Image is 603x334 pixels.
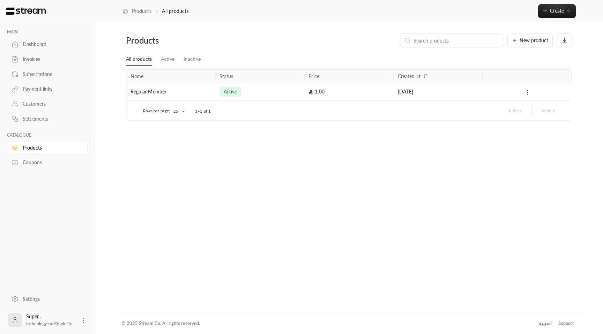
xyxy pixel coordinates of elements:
[23,296,79,303] div: Settings
[421,72,430,80] button: Sort
[7,141,88,154] a: Products
[131,83,211,100] div: Regular Member
[126,53,152,66] a: All products
[161,53,174,65] a: Active
[195,108,211,114] p: 1–1 of 1
[7,67,88,81] a: Subscriptions
[23,41,79,48] div: Dashboard
[7,292,88,306] a: Settings
[143,108,170,114] p: Rows per page:
[7,112,88,126] a: Settlements
[7,97,88,111] a: Customers
[538,4,576,18] button: Create
[7,38,88,51] a: Dashboard
[162,8,189,15] p: All products
[224,88,237,95] span: active
[23,85,79,92] div: Payment links
[170,107,187,116] div: 25
[7,53,88,66] a: Invoices
[539,320,552,327] div: العربية
[26,321,76,326] span: technology+su93radm1n...
[23,100,79,107] div: Customers
[308,73,319,79] div: Price
[308,89,325,94] span: 1.00
[23,159,79,166] div: Coupons
[556,317,576,330] a: Support
[7,29,88,35] p: MAIN
[550,8,564,14] span: Create
[7,132,88,138] p: CATALOGUE
[398,73,420,79] div: Created at
[184,53,201,65] a: Inactive
[507,33,553,47] button: New product
[23,144,79,151] div: Products
[131,73,144,79] div: Name
[414,37,499,44] input: Search products
[398,83,478,100] div: [DATE]
[122,8,188,15] nav: breadcrumb
[122,320,200,327] div: © 2025 Stream Co. All rights reserved.
[126,35,195,46] div: Products
[7,156,88,169] a: Coupons
[7,82,88,96] a: Payment links
[23,71,79,78] div: Subscriptions
[122,8,151,15] a: Products
[23,56,79,63] div: Invoices
[26,313,76,327] div: Super .
[6,7,46,15] img: Logo
[520,38,548,43] span: New product
[219,73,233,79] div: Status
[23,115,79,122] div: Settlements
